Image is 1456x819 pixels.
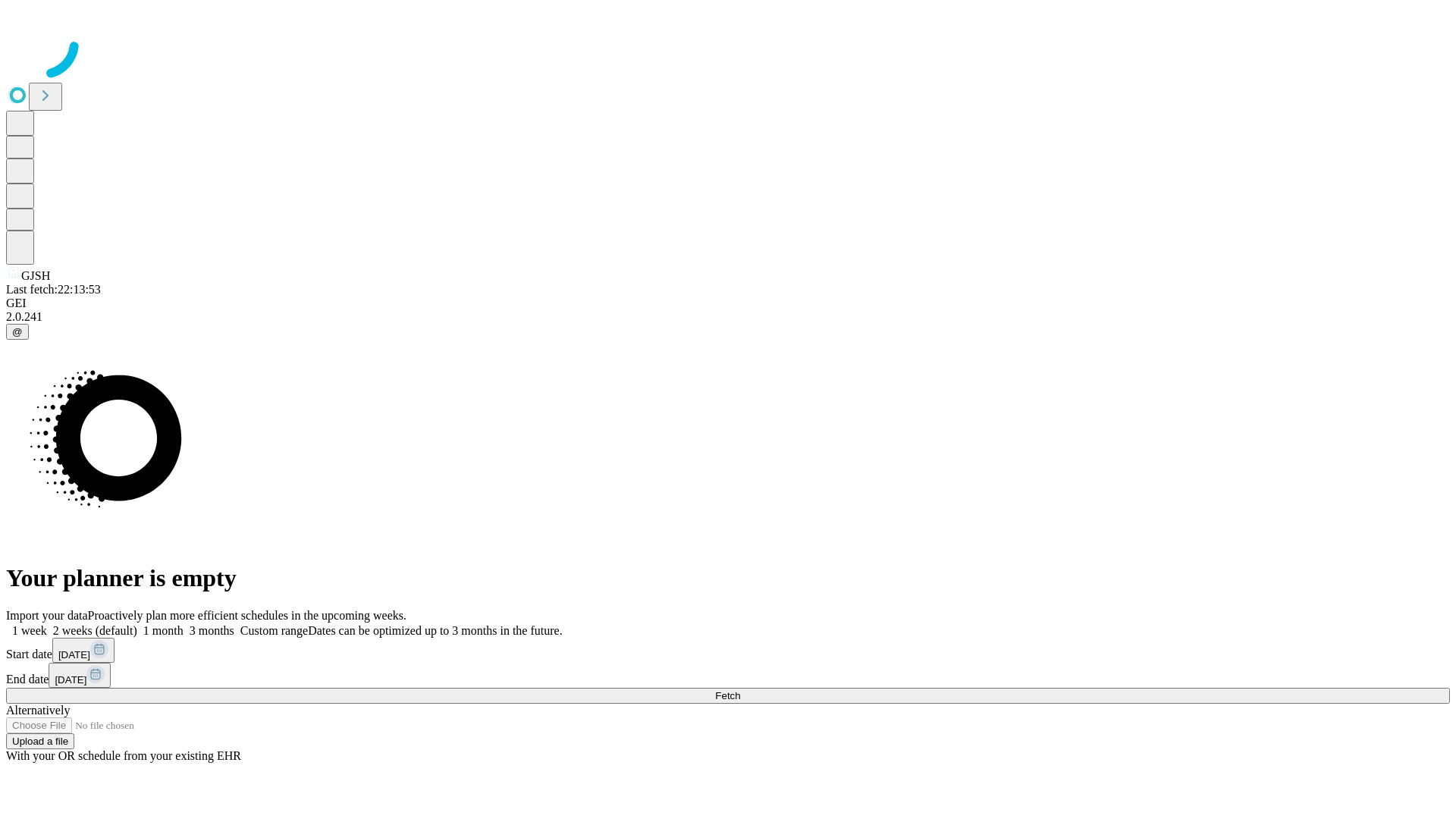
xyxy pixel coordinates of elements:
[53,624,137,637] span: 2 weeks (default)
[6,310,1450,324] div: 2.0.241
[6,704,70,717] span: Alternatively
[6,638,1450,663] div: Start date
[12,624,47,637] span: 1 week
[6,688,1450,704] button: Fetch
[240,624,308,637] span: Custom range
[190,624,234,637] span: 3 months
[6,733,74,749] button: Upload a file
[6,297,1450,310] div: GEI
[49,663,111,688] button: [DATE]
[143,624,184,637] span: 1 month
[715,690,740,701] span: Fetch
[52,638,115,663] button: [DATE]
[55,674,86,686] span: [DATE]
[6,609,88,622] span: Import your data
[6,283,101,296] span: Last fetch: 22:13:53
[88,609,406,622] span: Proactively plan more efficient schedules in the upcoming weeks.
[21,269,50,282] span: GJSH
[6,324,29,340] button: @
[308,624,562,637] span: Dates can be optimized up to 3 months in the future.
[6,564,1450,592] h1: Your planner is empty
[58,649,90,661] span: [DATE]
[12,326,23,337] span: @
[6,663,1450,688] div: End date
[6,749,241,762] span: With your OR schedule from your existing EHR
